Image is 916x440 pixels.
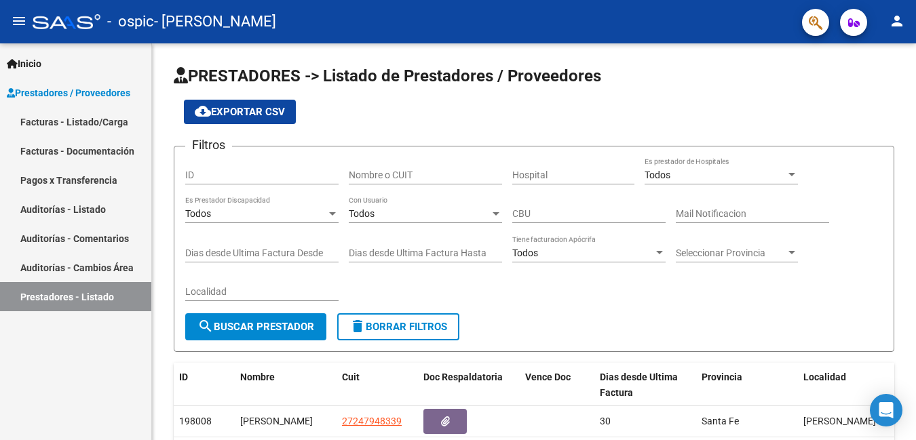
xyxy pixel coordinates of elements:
mat-icon: cloud_download [195,103,211,119]
datatable-header-cell: Localidad [798,363,900,407]
datatable-header-cell: Provincia [696,363,798,407]
datatable-header-cell: Nombre [235,363,337,407]
mat-icon: person [889,13,905,29]
span: Localidad [803,372,846,382]
span: Prestadores / Proveedores [7,85,130,100]
span: Seleccionar Provincia [676,247,786,259]
datatable-header-cell: ID [174,363,235,407]
span: 27247948339 [342,416,402,426]
span: Nombre [240,372,275,382]
span: Exportar CSV [195,106,285,118]
button: Borrar Filtros [337,313,459,340]
span: Todos [512,247,538,258]
div: Open Intercom Messenger [870,394,902,426]
h3: Filtros [185,136,232,155]
mat-icon: menu [11,13,27,29]
datatable-header-cell: Dias desde Ultima Factura [594,363,696,407]
span: Dias desde Ultima Factura [600,372,678,398]
span: Todos [645,169,670,180]
button: Buscar Prestador [185,313,326,340]
span: - [PERSON_NAME] [154,7,276,37]
span: ID [179,372,188,382]
span: Cuit [342,372,360,382]
span: PRESTADORES -> Listado de Prestadores / Proveedores [174,66,601,85]
span: 198008 [179,416,212,426]
span: Todos [349,208,375,219]
span: Todos [185,208,211,219]
span: Vence Doc [525,372,571,382]
span: 30 [600,416,611,426]
span: [PERSON_NAME] [803,416,876,426]
span: Borrar Filtros [349,321,447,333]
span: Inicio [7,56,41,71]
datatable-header-cell: Doc Respaldatoria [418,363,520,407]
span: - ospic [107,7,154,37]
datatable-header-cell: Cuit [337,363,418,407]
mat-icon: delete [349,318,366,334]
button: Exportar CSV [184,100,296,124]
div: [PERSON_NAME] [240,414,331,429]
datatable-header-cell: Vence Doc [520,363,594,407]
span: Doc Respaldatoria [423,372,503,382]
span: Santa Fe [702,416,739,426]
span: Buscar Prestador [197,321,314,333]
span: Provincia [702,372,742,382]
mat-icon: search [197,318,214,334]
